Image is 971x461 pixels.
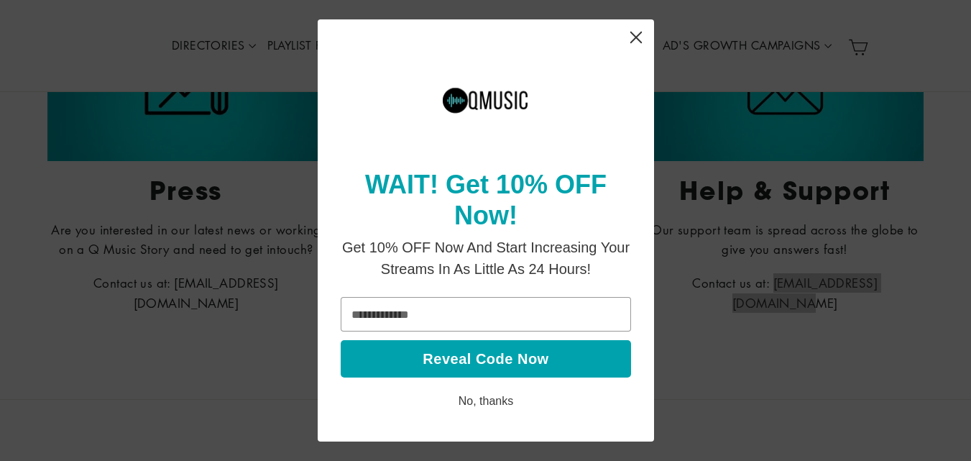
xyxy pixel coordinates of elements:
[341,237,631,280] p: Get 10% OFF Now And Start Increasing Your Streams In As Little As 24 Hours!
[341,340,631,378] button: Reveal Code Now
[458,395,512,407] a: No, thanks
[618,19,654,58] div: Close
[364,170,613,230] strong: WAIT! Get 10% OFF Now!
[443,54,529,152] img: Untitled%20design.png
